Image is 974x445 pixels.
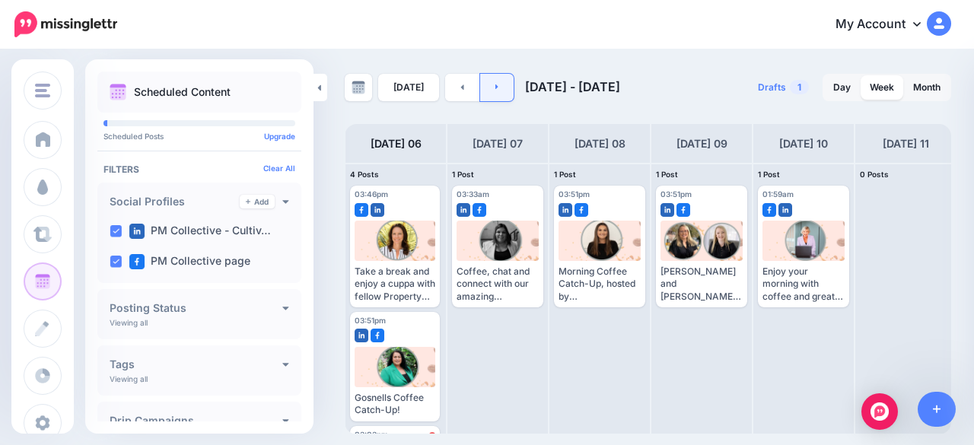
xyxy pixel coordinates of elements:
a: Week [861,75,903,100]
h4: [DATE] 11 [883,135,929,153]
span: 1 Post [452,170,474,179]
a: Upgrade [264,132,295,141]
img: calendar.png [110,84,126,100]
label: PM Collective - Cultiv… [129,224,271,239]
h4: [DATE] 06 [371,135,422,153]
h4: Posting Status [110,303,282,313]
a: Clear All [263,164,295,173]
img: linkedin-square.png [355,329,368,342]
img: linkedin-square.png [660,203,674,217]
span: 03:03pm [355,430,388,439]
h4: Tags [110,359,282,370]
img: facebook-square.png [371,329,384,342]
div: Morning Coffee Catch-Up, hosted by [PERSON_NAME] - Thryve Property. See you there! [559,265,641,303]
div: [PERSON_NAME] and [PERSON_NAME] from PIP are hosting a relaxed coffee catch-up on the [DATE]. It’... [660,265,743,303]
img: facebook-square.png [676,203,690,217]
div: Open Intercom Messenger [861,393,898,430]
a: Add [240,195,275,208]
span: 03:51pm [355,316,386,325]
span: 03:51pm [559,189,590,199]
label: PM Collective page [129,254,250,269]
h4: Filters [103,164,295,175]
div: Gosnells Coffee Catch-Up! [355,392,435,417]
span: 03:33am [457,189,489,199]
span: 03:46pm [355,189,388,199]
span: 1 [790,80,809,94]
img: Missinglettr [14,11,117,37]
a: Month [904,75,950,100]
span: 03:51pm [660,189,692,199]
h4: Social Profiles [110,196,240,207]
h4: Drip Campaigns [110,415,282,426]
span: Drafts [758,83,786,92]
span: 1 Post [656,170,678,179]
p: Viewing all [110,318,148,327]
a: Day [824,75,860,100]
p: Viewing all [110,374,148,383]
h4: [DATE] 10 [779,135,828,153]
img: linkedin-square.png [371,203,384,217]
img: facebook-square.png [129,254,145,269]
div: Take a break and enjoy a cuppa with fellow Property Managers, hosted by the lovely [PERSON_NAME] ... [355,265,435,303]
a: [DATE] [378,74,439,101]
img: linkedin-square.png [778,203,792,217]
img: calendar-grey-darker.png [352,81,365,94]
span: [DATE] - [DATE] [525,79,620,94]
img: facebook-square.png [355,203,368,217]
p: Scheduled Content [134,87,231,97]
img: linkedin-square.png [559,203,572,217]
div: Enjoy your morning with coffee and great conversation! Join the amazing [PERSON_NAME] from Blackb... [762,265,845,303]
img: linkedin-square.png [457,203,470,217]
h4: [DATE] 07 [473,135,523,153]
span: 1 Post [758,170,780,179]
h4: [DATE] 08 [575,135,625,153]
a: My Account [820,6,951,43]
a: Drafts1 [749,74,818,101]
span: 1 Post [554,170,576,179]
img: facebook-square.png [473,203,486,217]
p: Scheduled Posts [103,132,295,140]
img: menu.png [35,84,50,97]
img: facebook-square.png [575,203,588,217]
img: facebook-square.png [762,203,776,217]
div: Coffee, chat and connect with our amazing [PERSON_NAME] from Recruit and Consult. See you [DATE]! [457,265,539,303]
span: 01:59am [762,189,794,199]
img: linkedin-square.png [129,224,145,239]
span: 0 Posts [860,170,889,179]
h4: [DATE] 09 [676,135,727,153]
span: 4 Posts [350,170,379,179]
